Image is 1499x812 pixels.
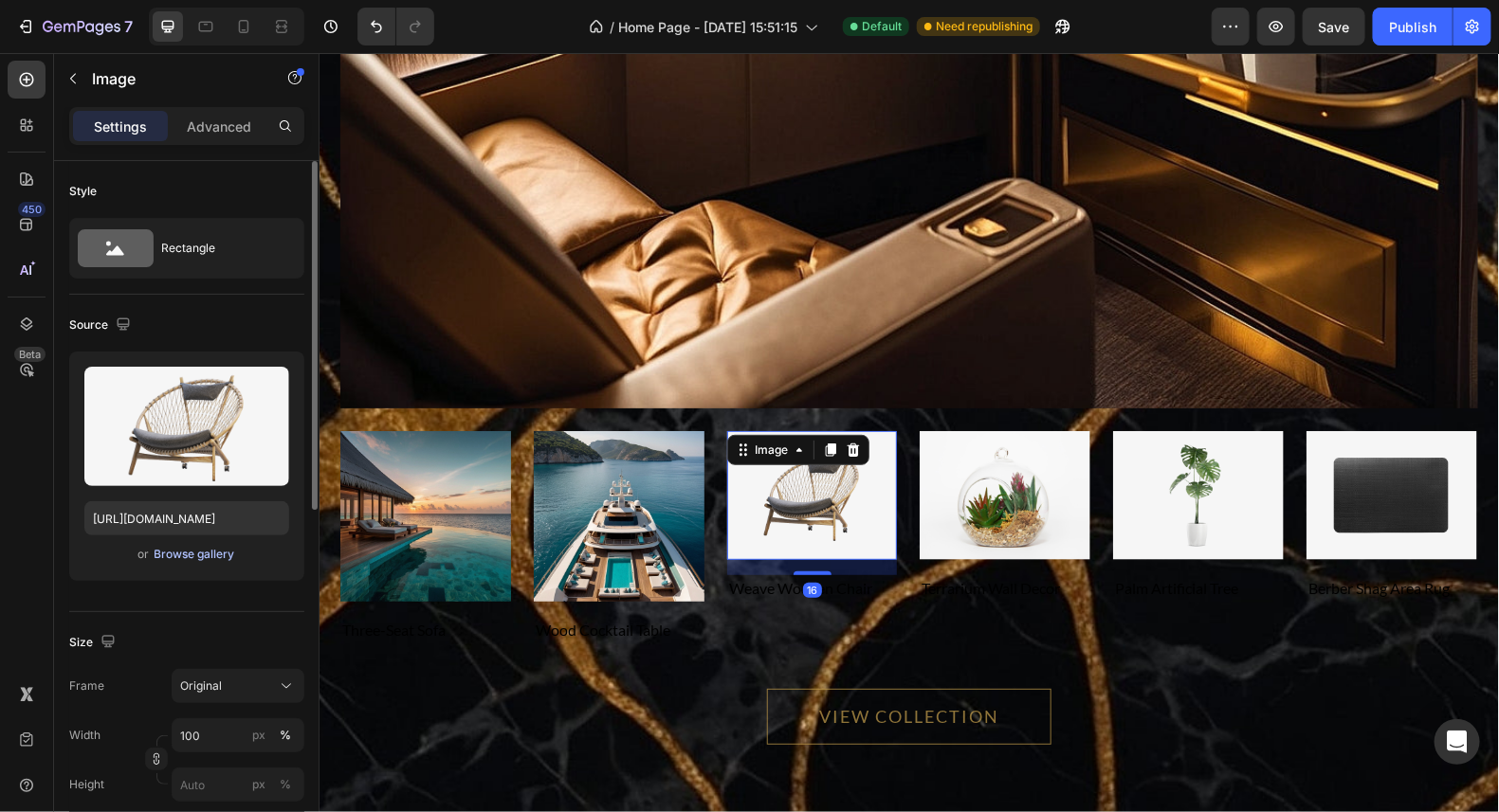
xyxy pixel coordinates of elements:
[84,501,289,535] input: https://example.com/image.jpg
[600,378,771,507] img: Alt Image
[408,378,578,507] img: Alt Image
[69,776,104,793] label: Height
[172,669,304,703] button: Original
[69,727,101,744] label: Width
[138,543,150,566] span: or
[1435,719,1480,765] div: Open Intercom Messenger
[862,18,902,35] span: Default
[989,524,1156,547] p: berber shag area rug
[618,17,797,37] span: Home Page - [DATE] 15:51:15
[280,776,291,793] div: %
[69,183,97,200] div: Style
[155,546,235,563] div: Browse gallery
[172,767,304,802] input: px%
[795,524,962,547] p: palm artificial tree
[1389,17,1436,37] div: Publish
[274,773,297,796] button: px
[252,776,265,793] div: px
[936,18,1033,35] span: Need republishing
[247,773,270,796] button: %
[1373,8,1453,45] button: Publish
[1319,19,1350,35] span: Save
[500,651,680,677] div: VIEW COLLECTION
[987,378,1158,507] img: Alt Image
[280,727,291,744] div: %
[610,17,614,37] span: /
[18,202,46,217] div: 450
[410,524,576,547] p: weave wooden chair
[172,718,304,752] input: px%
[1303,8,1365,45] button: Save
[69,630,119,656] div: Size
[14,347,46,362] div: Beta
[484,530,503,545] div: 16
[124,15,133,38] p: 7
[252,727,265,744] div: px
[94,117,147,136] p: Settings
[274,724,297,747] button: px
[84,367,289,486] img: preview-image
[187,117,251,136] p: Advanced
[357,8,434,45] div: Undo/Redo
[320,53,1499,812] iframe: Design area
[161,226,277,270] div: Rectangle
[8,8,141,45] button: 7
[92,67,253,90] p: Image
[69,313,135,338] div: Source
[431,388,472,406] div: Image
[247,724,270,747] button: %
[180,677,222,695] span: Original
[154,545,236,564] button: Browse gallery
[794,378,964,507] img: Alt Image
[602,524,769,547] p: terrarium wall decor
[69,677,104,695] label: Frame
[448,636,732,692] button: VIEW COLLECTION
